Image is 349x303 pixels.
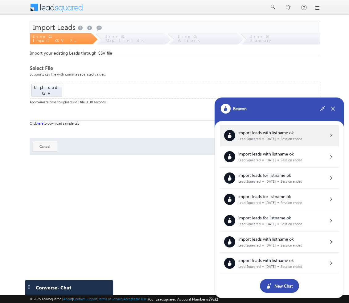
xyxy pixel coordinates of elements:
span: Upload CSV [34,85,60,96]
span: Step 02 [105,35,124,38]
em: Submit [90,190,112,198]
span: Your Leadsquared Account Number is [148,297,218,301]
div: Import your existing Leads through CSV file [30,50,319,56]
a: Contact Support [73,297,97,301]
div: Supports csv file with comma separated values. [30,71,319,82]
span: Actions [178,38,202,43]
textarea: Type your message and click 'Submit' [8,57,113,185]
div: Minimize live chat window [101,3,116,18]
span: Step 04 [250,35,270,38]
a: here [37,121,43,125]
img: carter-drag [27,284,31,289]
a: Terms of Service [98,297,122,301]
span: Step 03 [178,35,197,38]
span: Step 01 [33,35,51,38]
span: Converse - Chat [36,285,71,290]
a: Acceptable Use [123,297,147,301]
span: Map fields [105,38,146,43]
div: Approximate time to upload 2MB file is 30 seconds. [30,99,319,105]
span: Import CSV File [33,38,87,43]
img: d_60004797649_company_0_60004797649 [10,32,26,40]
div: Select File [30,65,319,71]
span: Summary [250,38,273,43]
button: Cancel [33,141,57,152]
div: Click to download sample csv [30,120,319,126]
div: Leave a message [32,32,104,40]
a: About [63,297,72,301]
span: 77832 [209,297,218,301]
div: Import Leads [30,21,320,33]
span: © 2025 LeadSquared | | | | | [30,296,218,302]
